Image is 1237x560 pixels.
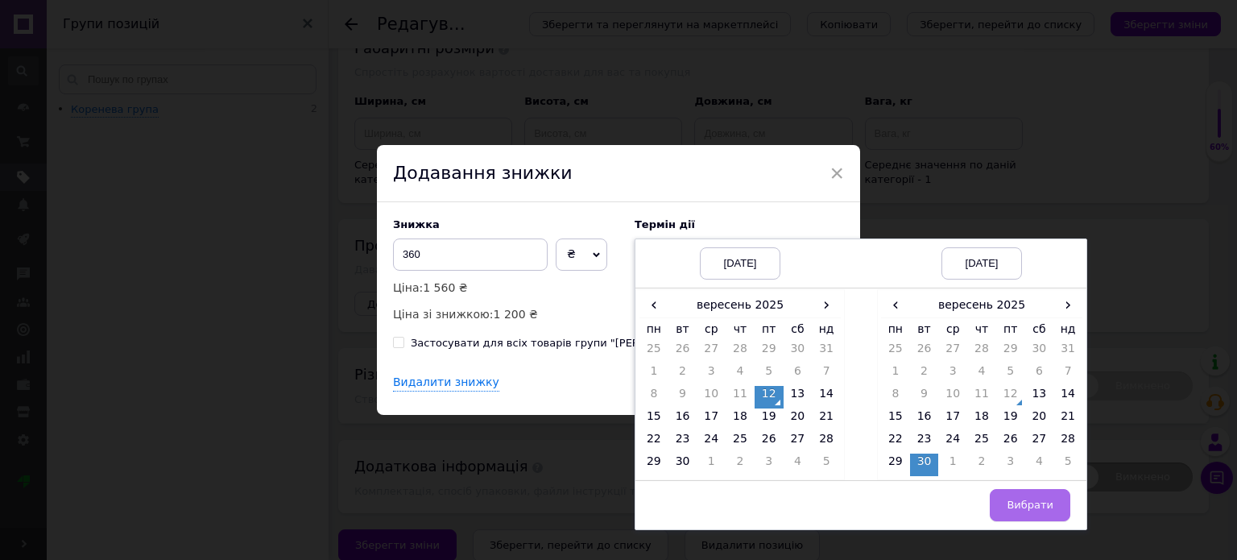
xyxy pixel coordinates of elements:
td: 30 [1025,341,1054,363]
td: 27 [938,341,967,363]
td: 16 [910,409,939,431]
td: 14 [812,386,841,409]
td: 14 [1053,386,1082,409]
td: 10 [697,386,726,409]
td: 1 [639,363,668,386]
td: 17 [938,409,967,431]
td: 25 [726,431,755,454]
td: 20 [1025,409,1054,431]
div: Видалити знижку [393,375,499,392]
td: 11 [967,386,996,409]
td: 19 [755,409,784,431]
th: пт [996,317,1025,341]
th: пт [755,317,784,341]
span: ₴ [567,247,576,260]
label: Термін дії [635,218,844,230]
th: сб [784,317,813,341]
td: 27 [784,431,813,454]
span: 1 200 ₴ [494,308,538,321]
td: 20 [784,409,813,431]
td: 11 [726,386,755,409]
td: 30 [784,341,813,363]
td: 27 [1025,431,1054,454]
td: 30 [668,454,697,476]
td: 25 [967,431,996,454]
td: 5 [996,363,1025,386]
td: 28 [967,341,996,363]
td: 21 [1053,409,1082,431]
span: 🎨 Кольори: чорний, графіт, шоколад [16,31,264,48]
td: 19 [996,409,1025,431]
td: 6 [1025,363,1054,386]
span: Знижка [393,218,440,230]
th: ср [697,317,726,341]
td: 4 [967,363,996,386]
td: 18 [967,409,996,431]
td: 2 [726,454,755,476]
td: 8 [639,386,668,409]
td: 29 [996,341,1025,363]
td: 1 [697,454,726,476]
p: Ціна зі знижкою: [393,305,618,323]
td: 9 [668,386,697,409]
td: 29 [881,454,910,476]
th: вт [668,317,697,341]
td: 7 [812,363,841,386]
p: Ціна: [393,279,618,297]
td: 10 [938,386,967,409]
td: 12 [755,386,784,409]
td: 7 [1053,363,1082,386]
th: вт [910,317,939,341]
td: 24 [697,431,726,454]
td: 17 [697,409,726,431]
td: 26 [910,341,939,363]
td: 26 [996,431,1025,454]
input: 0 [393,239,548,271]
td: 21 [812,409,841,431]
td: 18 [726,409,755,431]
td: 23 [910,431,939,454]
td: 9 [910,386,939,409]
td: 15 [881,409,910,431]
td: 3 [755,454,784,476]
td: 28 [726,341,755,363]
td: 28 [1053,431,1082,454]
td: 30 [910,454,939,476]
span: 1 560 ₴ [423,281,467,294]
td: 27 [697,341,726,363]
th: вересень 2025 [668,293,813,317]
span: ‹ [881,293,910,317]
div: [DATE] [941,247,1022,280]
td: 26 [668,341,697,363]
th: вересень 2025 [910,293,1054,317]
td: 4 [726,363,755,386]
span: × [829,160,844,187]
span: 📏 Розміри: 42–46, 48–50 [16,2,184,19]
td: 5 [1053,454,1082,476]
td: 2 [668,363,697,386]
span: › [812,293,841,317]
span: ‹ [639,293,668,317]
td: 3 [938,363,967,386]
th: пн [881,317,910,341]
td: 29 [755,341,784,363]
td: 12 [996,386,1025,409]
td: 28 [812,431,841,454]
th: нд [812,317,841,341]
th: нд [1053,317,1082,341]
td: 4 [1025,454,1054,476]
td: 2 [910,363,939,386]
td: 25 [881,341,910,363]
span: Такий костюм стане незамінним для прогулянок, подорожей чи домашнього затишку. Лаконічний дизайн ... [16,79,263,185]
span: Вибрати [1007,499,1053,511]
td: 15 [639,409,668,431]
div: Застосувати для всіх товарів групи "[PERSON_NAME] група" [411,336,742,351]
td: 8 [881,386,910,409]
th: пн [639,317,668,341]
div: [DATE] [700,247,780,280]
td: 26 [755,431,784,454]
th: сб [1025,317,1054,341]
td: 13 [1025,386,1054,409]
span: › [1053,293,1082,317]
